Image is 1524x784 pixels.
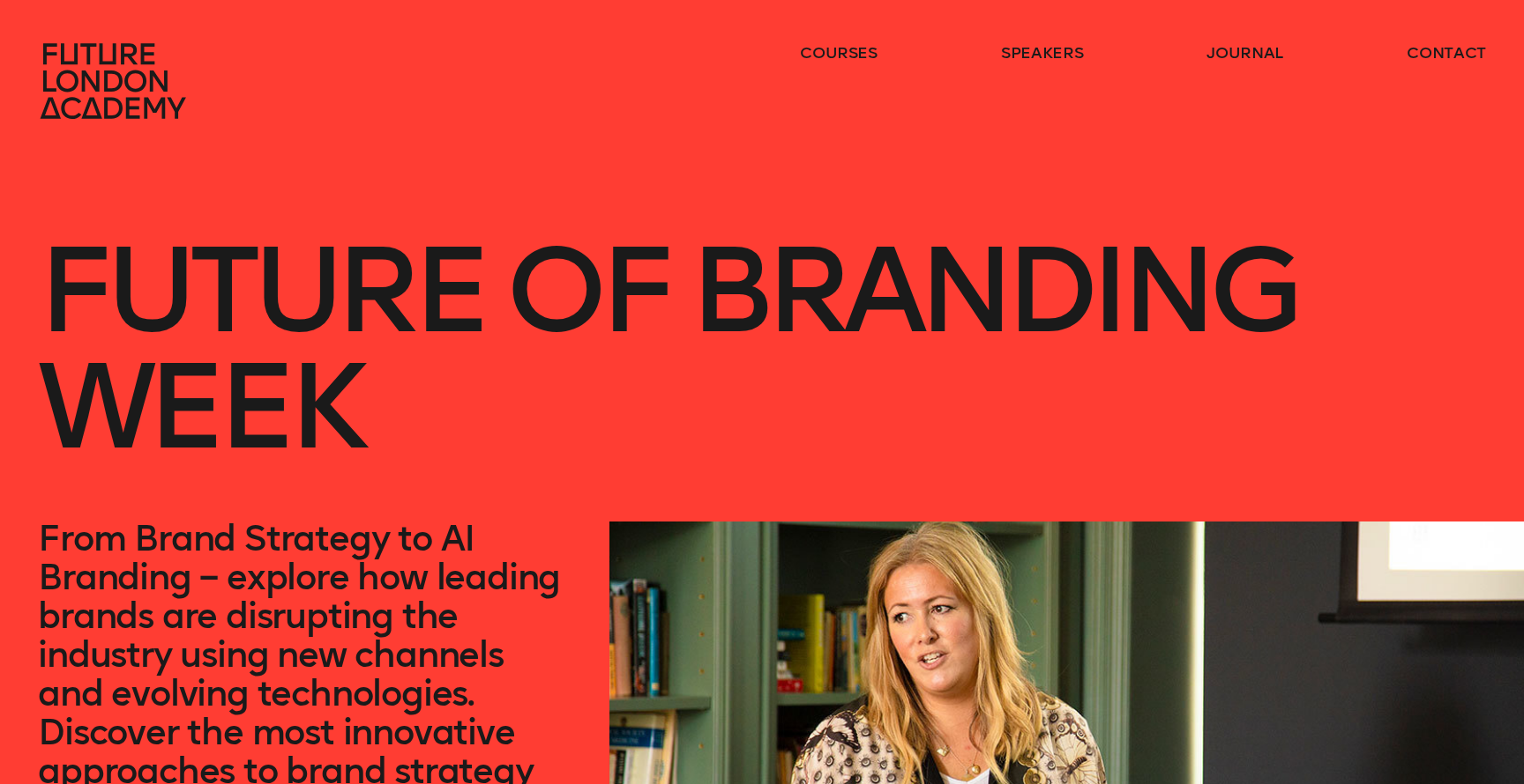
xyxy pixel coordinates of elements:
a: journal [1206,42,1283,63]
h1: Future of branding week [38,120,1486,521]
a: speakers [1001,42,1083,63]
a: contact [1407,42,1486,63]
a: courses [800,42,878,63]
